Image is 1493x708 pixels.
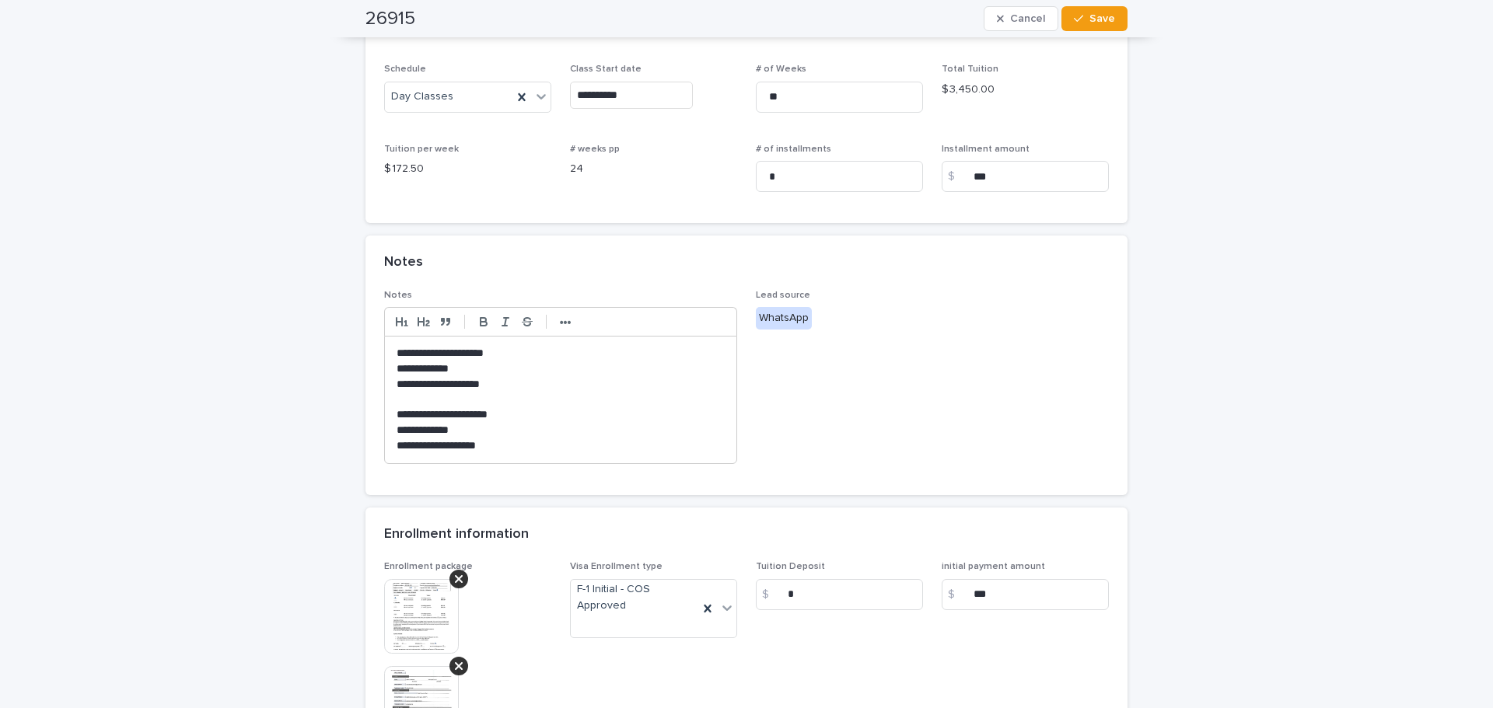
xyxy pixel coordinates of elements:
button: ••• [554,312,576,331]
div: $ [942,161,973,192]
button: Cancel [984,6,1058,31]
span: Visa Enrollment type [570,562,663,571]
strong: ••• [560,316,572,329]
span: initial payment amount [942,562,1045,571]
p: $ 3,450.00 [942,82,1109,98]
span: Total Tuition [942,65,998,74]
span: Enrollment package [384,562,473,571]
span: # weeks pp [570,145,620,154]
div: $ [942,579,973,610]
span: Class Start date [570,65,642,74]
div: WhatsApp [756,307,812,330]
span: Day Classes [391,89,453,105]
span: Tuition Deposit [756,562,825,571]
span: Tuition per week [384,145,459,154]
div: $ [756,579,787,610]
span: Installment amount [942,145,1030,154]
h2: Notes [384,254,423,271]
p: 24 [570,161,737,177]
h2: Enrollment information [384,526,529,543]
span: Notes [384,291,412,300]
h2: 26915 [365,8,415,30]
span: Schedule [384,65,426,74]
span: Cancel [1010,13,1045,24]
span: # of installments [756,145,831,154]
span: F-1 Initial - COS Approved [577,581,692,614]
p: $ 172.50 [384,161,551,177]
span: Save [1089,13,1115,24]
span: Lead source [756,291,810,300]
span: # of Weeks [756,65,806,74]
button: Save [1061,6,1128,31]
